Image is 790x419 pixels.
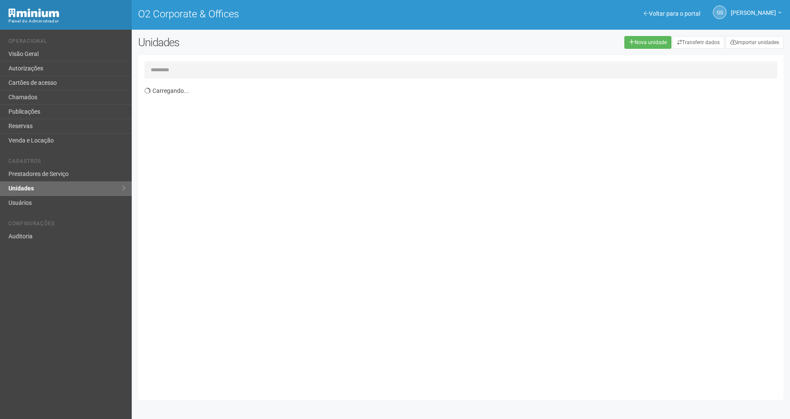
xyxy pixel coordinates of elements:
[138,8,455,20] h1: O2 Corporate & Offices
[8,38,125,47] li: Operacional
[624,36,671,49] a: Nova unidade
[726,36,784,49] a: Importar unidades
[144,83,784,394] div: Carregando...
[644,10,700,17] a: Voltar para o portal
[8,17,125,25] div: Painel do Administrador
[713,6,726,19] a: GS
[138,36,400,49] h2: Unidades
[8,221,125,229] li: Configurações
[731,1,776,16] span: Gabriela Souza
[8,8,59,17] img: Minium
[673,36,724,49] a: Transferir dados
[8,158,125,167] li: Cadastros
[731,11,782,17] a: [PERSON_NAME]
